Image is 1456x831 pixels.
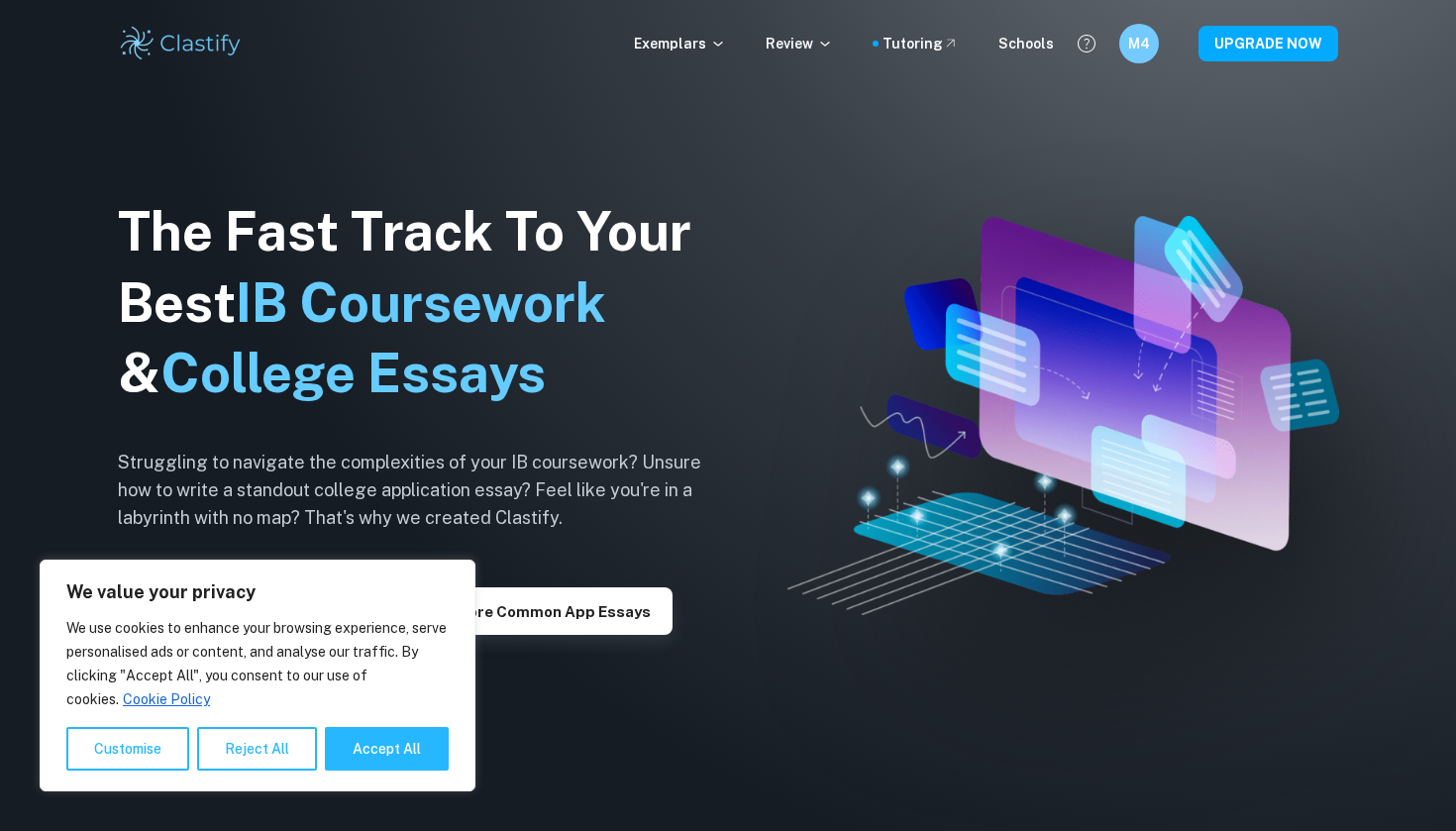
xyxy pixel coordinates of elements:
[766,33,833,54] p: Review
[1119,24,1159,63] button: M4
[66,616,449,711] p: We use cookies to enhance your browsing experience, serve personalised ads or content, and analys...
[1198,26,1338,61] button: UPGRADE NOW
[1128,33,1151,54] h6: M4
[998,33,1054,54] a: Schools
[414,601,673,620] a: Explore Common App essays
[160,342,546,404] span: College Essays
[118,449,732,532] h6: Struggling to navigate the complexities of your IB coursework? Unsure how to write a standout col...
[325,727,449,771] button: Accept All
[197,727,317,771] button: Reject All
[1070,27,1103,60] button: Help and Feedback
[787,216,1339,615] img: Clastify hero
[66,580,449,604] p: We value your privacy
[883,33,959,54] a: Tutoring
[118,24,244,63] img: Clastify logo
[118,196,732,410] h1: The Fast Track To Your Best &
[414,587,673,635] button: Explore Common App essays
[236,271,606,334] span: IB Coursework
[634,33,726,54] p: Exemplars
[40,560,475,791] div: We value your privacy
[66,727,189,771] button: Customise
[122,690,211,708] a: Cookie Policy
